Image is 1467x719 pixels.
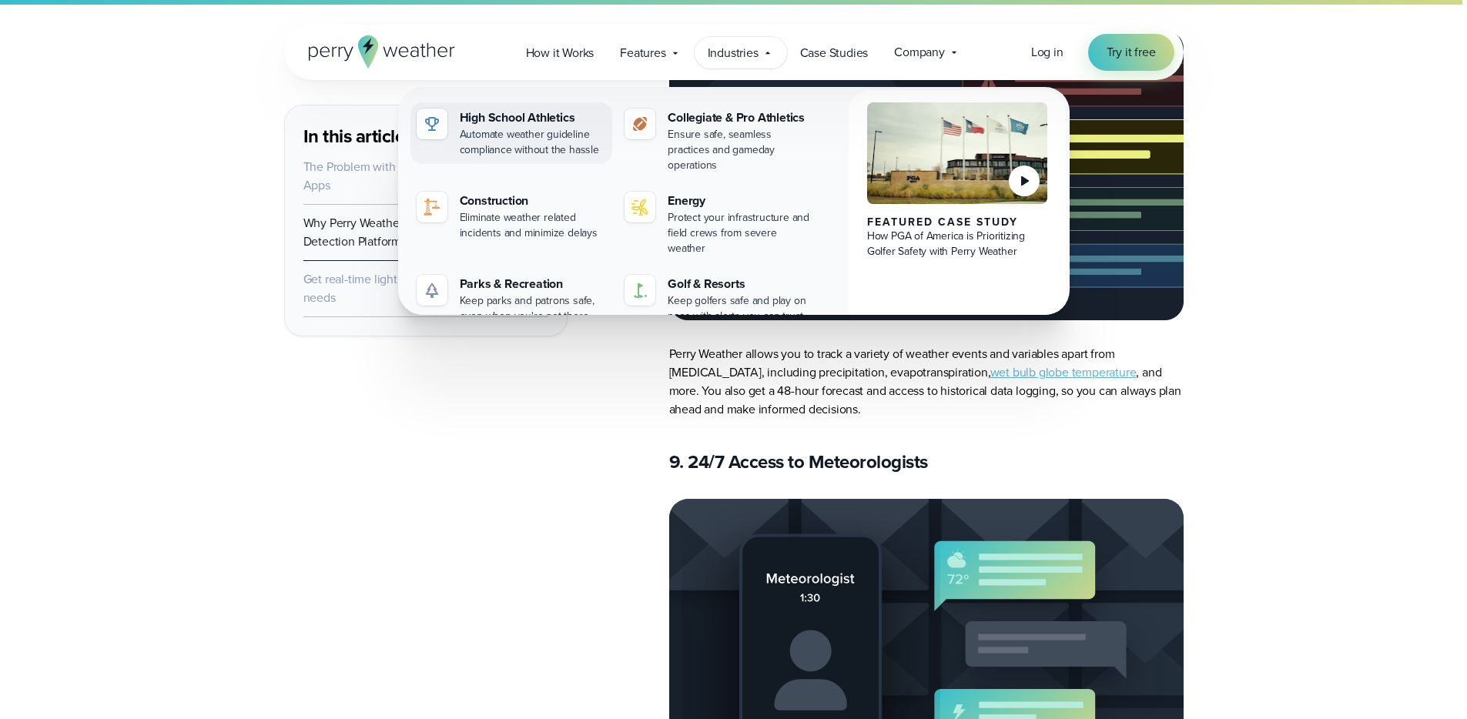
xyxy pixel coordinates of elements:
a: Construction Eliminate weather related incidents and minimize delays [410,186,613,247]
img: parks-icon-grey.svg [423,281,441,299]
div: Protect your infrastructure and field crews from severe weather [668,210,815,256]
a: Parks & Recreation Keep parks and patrons safe, even when you're not there [410,269,613,330]
p: Perry Weather allows you to track a variety of weather events and variables apart from [MEDICAL_D... [669,345,1184,419]
div: Keep parks and patrons safe, even when you're not there [460,293,607,324]
a: Why Perry Weather is the Best Lightning Detection Platform [303,214,513,250]
a: wet bulb globe temperature [990,363,1137,381]
div: Automate weather guideline compliance without the hassle [460,127,607,158]
span: Case Studies [800,44,869,62]
div: Keep golfers safe and play on pace with alerts you can trust [668,293,815,324]
div: Ensure safe, seamless practices and gameday operations [668,127,815,173]
a: Golf & Resorts Keep golfers safe and play on pace with alerts you can trust [618,269,821,330]
div: High School Athletics [460,109,607,127]
span: Industries [708,44,759,62]
span: Company [894,43,945,62]
img: highschool-icon.svg [423,115,441,133]
a: Case Studies [787,37,882,69]
div: Eliminate weather related incidents and minimize delays [460,210,607,241]
a: Collegiate & Pro Athletics Ensure safe, seamless practices and gameday operations [618,102,821,179]
div: How PGA of America is Prioritizing Golfer Safety with Perry Weather [867,229,1048,259]
h3: In this article: [303,124,548,149]
img: PGA of America, Frisco Campus [867,102,1048,204]
span: Try it free [1107,43,1156,62]
div: Parks & Recreation [460,275,607,293]
div: Golf & Resorts [668,275,815,293]
a: Try it free [1088,34,1174,71]
span: Features [620,44,665,62]
a: PGA of America, Frisco Campus Featured Case Study How PGA of America is Prioritizing Golfer Safet... [849,90,1067,343]
a: Get real-time lightning data tailored to your needs [303,270,528,306]
img: energy-icon@2x-1.svg [631,198,649,216]
a: High School Athletics Automate weather guideline compliance without the hassle [410,102,613,164]
div: Energy [668,192,815,210]
div: Construction [460,192,607,210]
a: The Problem with Free Lightning Detector Apps [303,158,524,194]
strong: 9. 24/7 Access to Meteorologists [669,448,928,476]
a: Log in [1031,43,1063,62]
div: Collegiate & Pro Athletics [668,109,815,127]
img: golf-iconV2.svg [631,281,649,299]
span: Log in [1031,43,1063,61]
span: How it Works [526,44,595,62]
img: noun-crane-7630938-1@2x.svg [423,198,441,216]
a: How it Works [513,37,608,69]
img: proathletics-icon@2x-1.svg [631,115,649,133]
a: Energy Protect your infrastructure and field crews from severe weather [618,186,821,263]
div: Featured Case Study [867,216,1048,229]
